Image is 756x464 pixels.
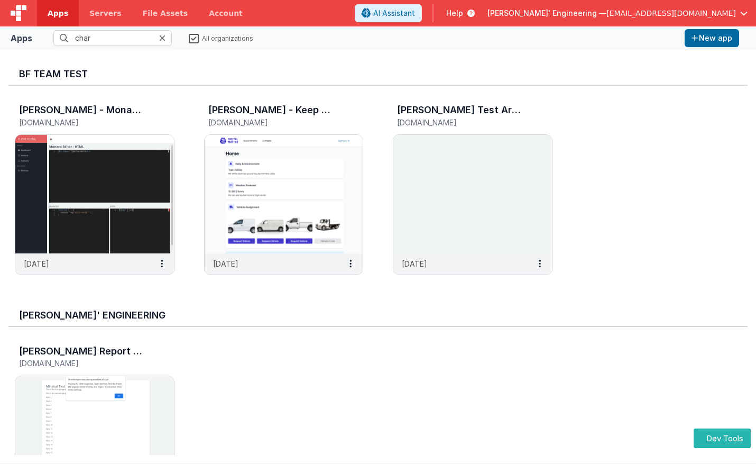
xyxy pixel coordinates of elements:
[143,8,188,19] span: File Assets
[48,8,68,19] span: Apps
[208,119,337,126] h5: [DOMAIN_NAME]
[53,30,172,46] input: Search apps
[19,359,148,367] h5: [DOMAIN_NAME]
[19,105,145,115] h3: [PERSON_NAME] - Monaco Editor Test
[24,258,49,269] p: [DATE]
[208,105,334,115] h3: [PERSON_NAME] - Keep Out
[355,4,422,22] button: AI Assistant
[606,8,736,19] span: [EMAIL_ADDRESS][DOMAIN_NAME]
[487,8,606,19] span: [PERSON_NAME]' Engineering —
[685,29,739,47] button: New app
[446,8,463,19] span: Help
[402,258,427,269] p: [DATE]
[11,32,32,44] div: Apps
[89,8,121,19] span: Servers
[373,8,415,19] span: AI Assistant
[189,33,253,43] label: All organizations
[487,8,748,19] button: [PERSON_NAME]' Engineering — [EMAIL_ADDRESS][DOMAIN_NAME]
[213,258,238,269] p: [DATE]
[19,119,148,126] h5: [DOMAIN_NAME]
[397,105,523,115] h3: [PERSON_NAME] Test Area
[19,346,145,357] h3: [PERSON_NAME] Report test
[397,119,526,126] h5: [DOMAIN_NAME]
[19,310,737,321] h3: [PERSON_NAME]' Engineering
[694,429,751,448] button: Dev Tools
[19,69,737,79] h3: BF Team Test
